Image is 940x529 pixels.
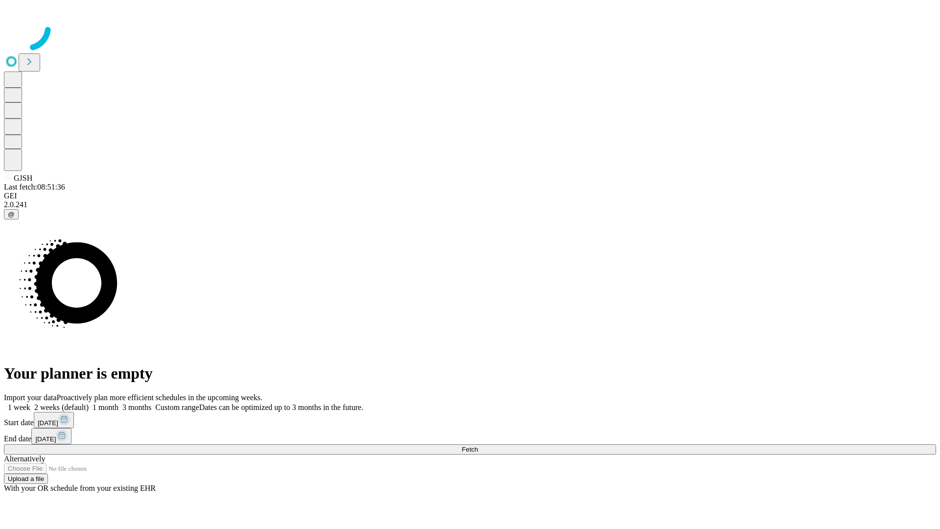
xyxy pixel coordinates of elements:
[4,444,936,455] button: Fetch
[34,412,74,428] button: [DATE]
[8,211,15,218] span: @
[4,474,48,484] button: Upload a file
[93,403,118,411] span: 1 month
[38,419,58,427] span: [DATE]
[35,435,56,443] span: [DATE]
[57,393,262,402] span: Proactively plan more efficient schedules in the upcoming weeks.
[199,403,363,411] span: Dates can be optimized up to 3 months in the future.
[4,364,936,383] h1: Your planner is empty
[4,192,936,200] div: GEI
[4,183,65,191] span: Last fetch: 08:51:36
[31,428,71,444] button: [DATE]
[4,412,936,428] div: Start date
[4,209,19,219] button: @
[462,446,478,453] span: Fetch
[4,455,45,463] span: Alternatively
[4,200,936,209] div: 2.0.241
[34,403,89,411] span: 2 weeks (default)
[155,403,199,411] span: Custom range
[4,484,156,492] span: With your OR schedule from your existing EHR
[4,428,936,444] div: End date
[14,174,32,182] span: GJSH
[4,393,57,402] span: Import your data
[122,403,151,411] span: 3 months
[8,403,30,411] span: 1 week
